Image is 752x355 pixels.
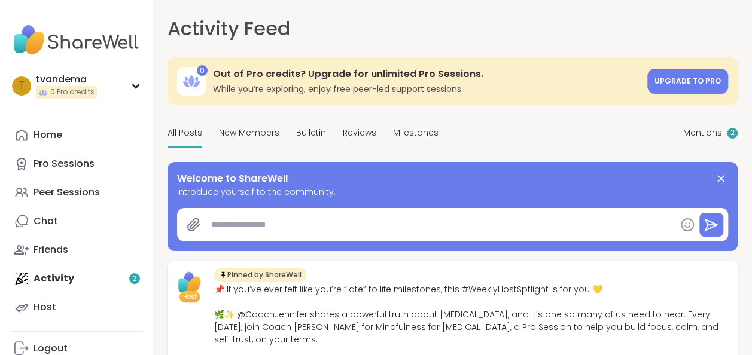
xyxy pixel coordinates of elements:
[10,207,143,235] a: Chat
[50,87,95,97] span: 0 Pro credits
[168,127,202,139] span: All Posts
[36,73,97,86] div: tvandema
[343,127,376,139] span: Reviews
[213,83,640,95] h3: While you’re exploring, enjoy free peer-led support sessions.
[10,178,143,207] a: Peer Sessions
[296,127,326,139] span: Bulletin
[19,78,25,94] span: t
[393,127,439,139] span: Milestones
[168,14,290,43] h1: Activity Feed
[10,293,143,322] a: Host
[34,215,58,228] div: Chat
[219,127,279,139] span: New Members
[34,186,100,199] div: Peer Sessions
[34,301,56,314] div: Host
[177,172,288,186] span: Welcome to ShareWell
[34,128,62,142] div: Home
[183,292,197,301] span: Host
[654,76,721,86] span: Upgrade to Pro
[214,268,306,282] div: Pinned by ShareWell
[10,19,143,61] img: ShareWell Nav Logo
[177,186,728,198] span: Introduce yourself to the community.
[34,243,68,256] div: Friends
[647,69,728,94] a: Upgrade to Pro
[10,235,143,264] a: Friends
[213,68,640,81] h3: Out of Pro credits? Upgrade for unlimited Pro Sessions.
[683,127,722,139] span: Mentions
[10,121,143,149] a: Home
[10,149,143,178] a: Pro Sessions
[34,342,68,355] div: Logout
[197,65,208,76] div: 0
[34,157,95,170] div: Pro Sessions
[730,128,735,138] span: 2
[175,268,205,298] img: ShareWell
